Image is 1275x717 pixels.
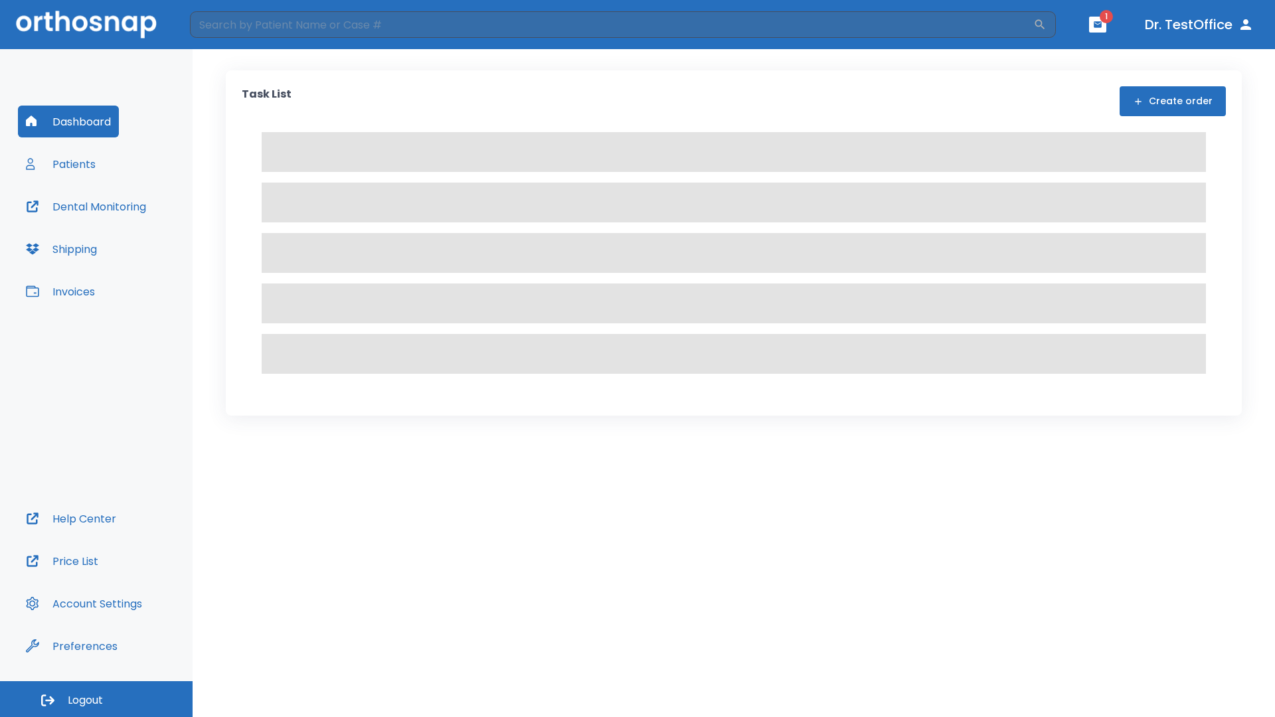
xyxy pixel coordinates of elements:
button: Dashboard [18,106,119,137]
button: Patients [18,148,104,180]
button: Create order [1120,86,1226,116]
button: Account Settings [18,588,150,619]
span: Logout [68,693,103,708]
input: Search by Patient Name or Case # [190,11,1033,38]
p: Task List [242,86,292,116]
span: 1 [1100,10,1113,23]
button: Shipping [18,233,105,265]
img: Orthosnap [16,11,157,38]
button: Dr. TestOffice [1140,13,1259,37]
button: Dental Monitoring [18,191,154,222]
button: Price List [18,545,106,577]
button: Preferences [18,630,126,662]
button: Invoices [18,276,103,307]
button: Help Center [18,503,124,534]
